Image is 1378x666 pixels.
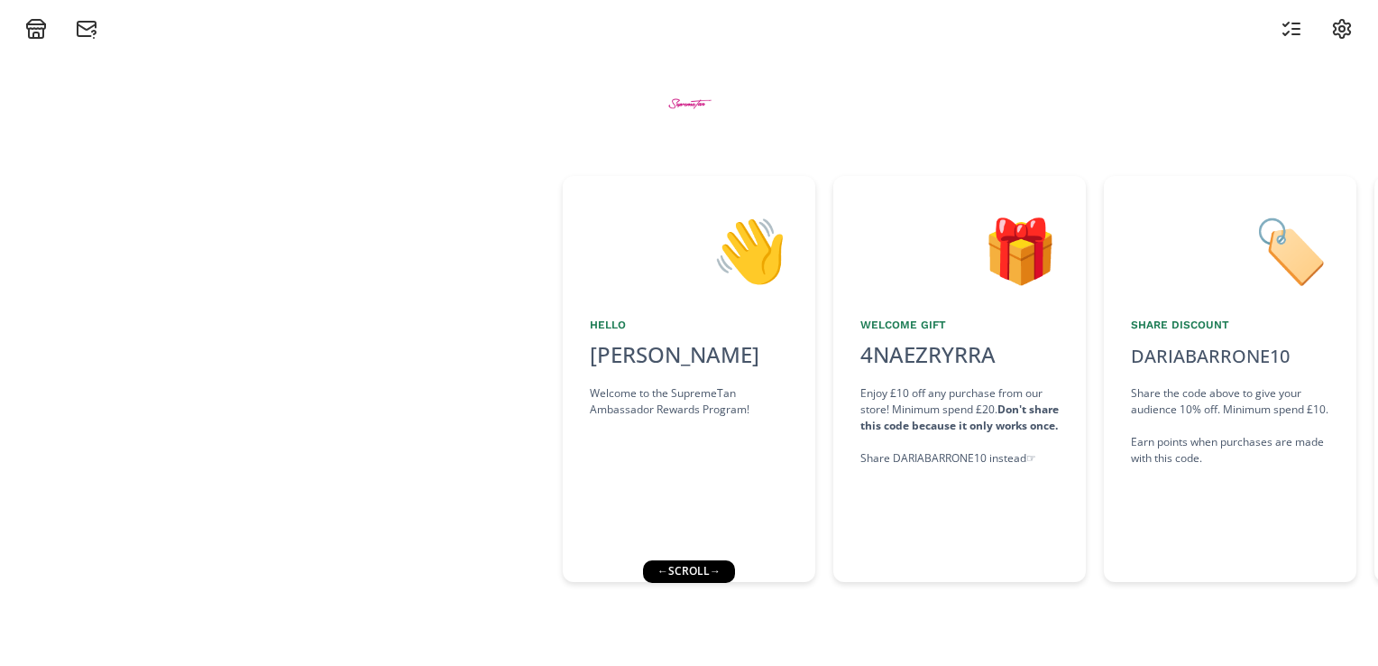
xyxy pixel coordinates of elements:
div: [PERSON_NAME] [590,338,788,371]
div: 4NAEZRYRRA [850,338,1006,371]
img: BtZWWMaMEGZe [656,69,723,137]
div: Welcome Gift [860,317,1059,333]
div: Hello [590,317,788,333]
div: Welcome to the SupremeTan Ambassador Rewards Program! [590,385,788,418]
div: ← scroll → [641,560,733,582]
div: 🎁 [860,203,1059,295]
div: Share Discount [1131,317,1329,333]
div: Share the code above to give your audience 10% off. Minimum spend £10. Earn points when purchases... [1131,385,1329,467]
div: 👋 [590,203,788,295]
div: Enjoy £10 off any purchase from our store! Minimum spend £20. Share DARIABARRONE10 instead ☞ [860,385,1059,467]
div: 🏷️ [1131,203,1329,295]
strong: Don't share this code because it only works once. [860,402,1059,433]
div: DARIABARRONE10 [1131,343,1290,370]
